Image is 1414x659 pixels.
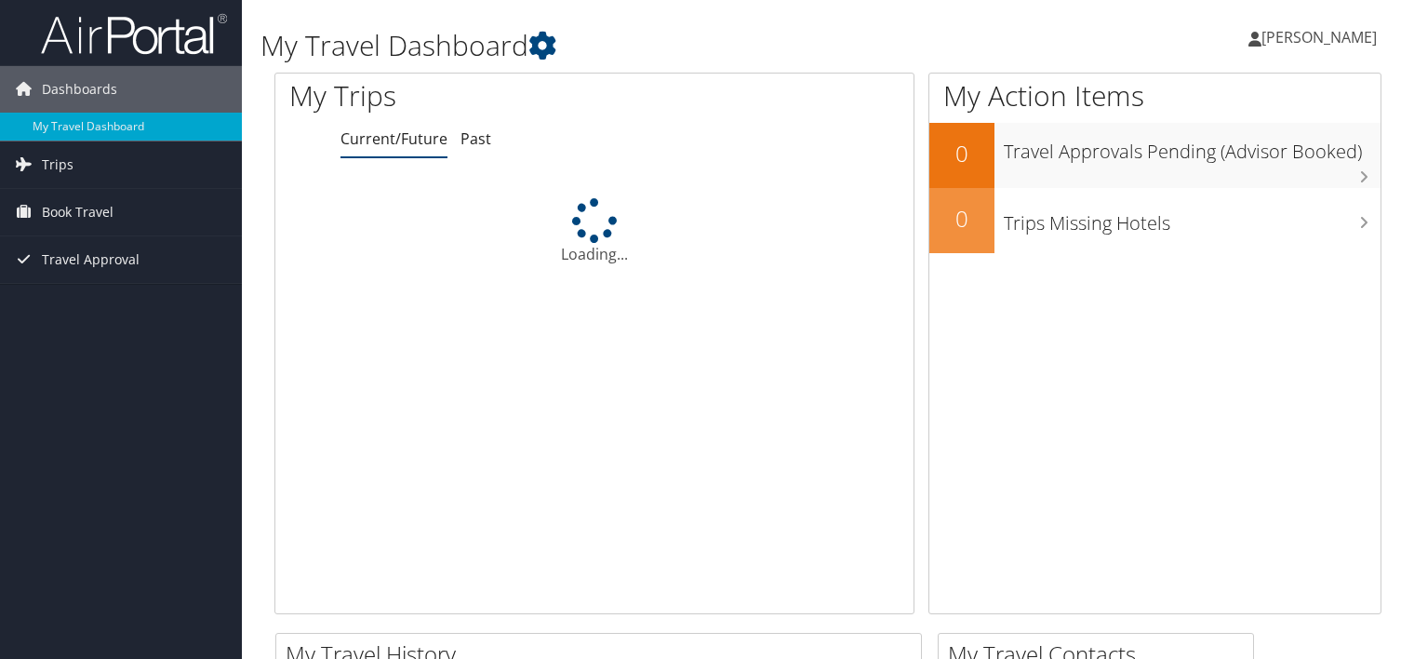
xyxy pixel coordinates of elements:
a: Past [460,128,491,149]
a: Current/Future [340,128,447,149]
a: [PERSON_NAME] [1248,9,1395,65]
img: airportal-logo.png [41,12,227,56]
h3: Travel Approvals Pending (Advisor Booked) [1004,129,1381,165]
span: Trips [42,141,73,188]
span: Dashboards [42,66,117,113]
span: Book Travel [42,189,113,235]
div: Loading... [275,198,914,265]
h2: 0 [929,203,994,235]
span: [PERSON_NAME] [1261,27,1377,47]
h3: Trips Missing Hotels [1004,201,1381,236]
span: Travel Approval [42,236,140,283]
h1: My Travel Dashboard [260,26,1017,65]
h1: My Action Items [929,76,1381,115]
h2: 0 [929,138,994,169]
h1: My Trips [289,76,634,115]
a: 0Trips Missing Hotels [929,188,1381,253]
a: 0Travel Approvals Pending (Advisor Booked) [929,123,1381,188]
